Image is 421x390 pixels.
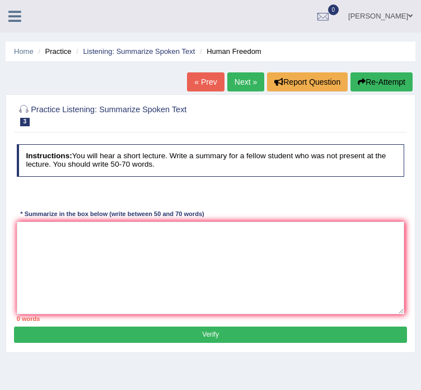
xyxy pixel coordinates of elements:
[17,210,208,219] div: * Summarize in the box below (write between 50 and 70 words)
[14,47,34,56] a: Home
[17,314,405,323] div: 0 words
[35,46,71,57] li: Practice
[17,144,405,176] h4: You will hear a short lecture. Write a summary for a fellow student who was not present at the le...
[17,103,257,126] h2: Practice Listening: Summarize Spoken Text
[328,4,339,15] span: 0
[83,47,195,56] a: Listening: Summarize Spoken Text
[14,327,406,343] button: Verify
[267,72,348,91] button: Report Question
[197,46,261,57] li: Human Freedom
[227,72,264,91] a: Next »
[187,72,224,91] a: « Prev
[350,72,413,91] button: Re-Attempt
[26,152,72,160] b: Instructions:
[20,118,30,126] span: 3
